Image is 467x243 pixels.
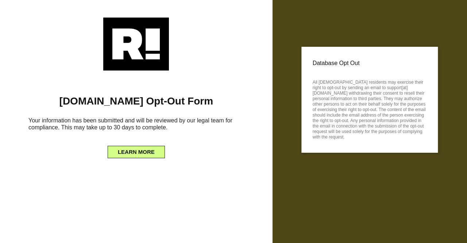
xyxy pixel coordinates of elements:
h1: [DOMAIN_NAME] Opt-Out Form [11,95,262,107]
button: LEARN MORE [108,146,165,158]
p: All [DEMOGRAPHIC_DATA] residents may exercise their right to opt-out by sending an email to suppo... [313,77,427,140]
a: LEARN MORE [108,147,165,153]
p: Database Opt Out [313,58,427,69]
img: Retention.com [103,18,169,71]
h6: Your information has been submitted and will be reviewed by our legal team for compliance. This m... [11,114,262,137]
